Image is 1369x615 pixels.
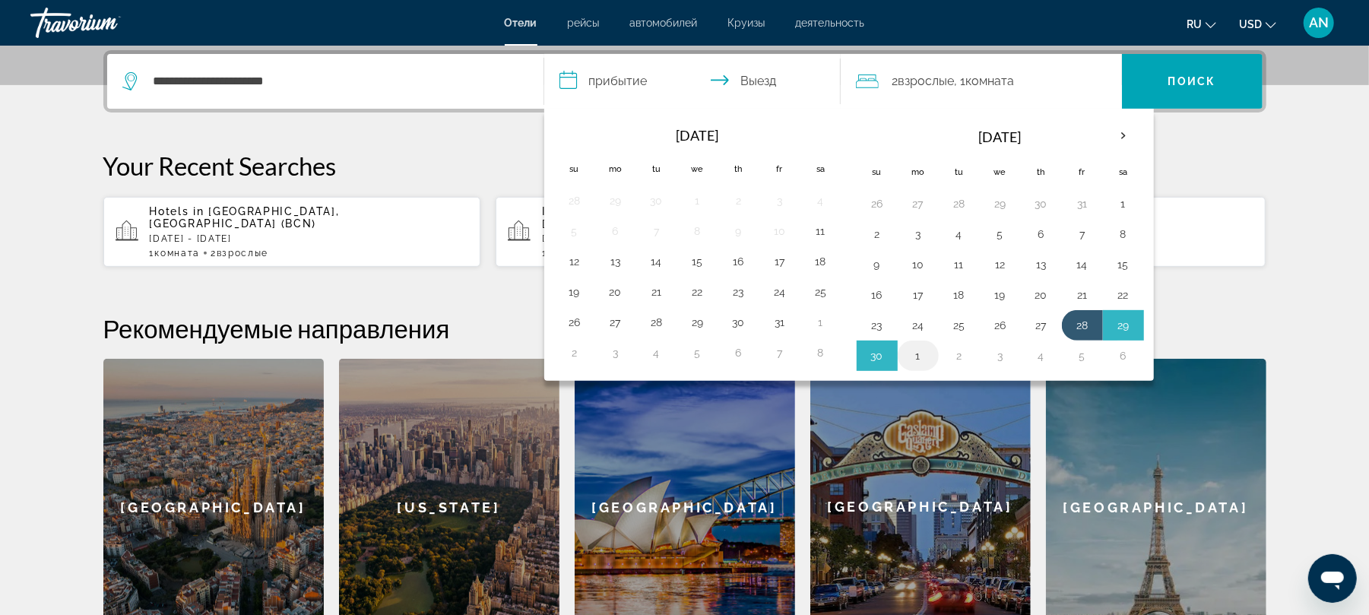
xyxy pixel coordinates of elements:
span: 2 [892,71,955,92]
button: Day 19 [988,284,1012,306]
button: Day 10 [906,254,930,275]
button: Day 30 [1029,193,1054,214]
button: Day 4 [1029,345,1054,366]
button: Day 15 [686,251,710,272]
button: Hotels in [GEOGRAPHIC_DATA], [GEOGRAPHIC_DATA] (BCN)[DATE] - [DATE]1Комната2Взрослые [103,196,481,268]
button: Day 8 [809,342,833,363]
h2: Рекомендуемые направления [103,313,1266,344]
button: Day 4 [809,190,833,211]
button: Day 3 [906,223,930,245]
span: Комната [966,74,1015,88]
button: Day 23 [865,315,889,336]
button: Day 5 [562,220,587,242]
button: Day 7 [645,220,669,242]
button: Day 23 [727,281,751,303]
span: Комната [154,248,200,258]
span: USD [1239,18,1262,30]
span: Взрослые [217,248,268,258]
button: Day 20 [1029,284,1054,306]
span: , 1 [955,71,1015,92]
button: User Menu [1299,7,1339,39]
button: Day 9 [865,254,889,275]
button: Day 19 [562,281,587,303]
span: Italianway Volta 20 ([GEOGRAPHIC_DATA], [GEOGRAPHIC_DATA]) [542,205,802,230]
button: Day 1 [1111,193,1136,214]
p: [DATE] - [DATE] [150,233,469,244]
button: Day 17 [768,251,792,272]
button: Day 24 [906,315,930,336]
button: Day 12 [988,254,1012,275]
th: [DATE] [595,119,800,152]
button: Day 28 [645,312,669,333]
button: Day 30 [727,312,751,333]
button: Day 14 [645,251,669,272]
button: Day 30 [645,190,669,211]
th: [DATE] [898,119,1103,155]
button: Day 29 [604,190,628,211]
span: 2 [211,248,268,258]
table: Right calendar grid [857,119,1144,371]
button: Day 4 [645,342,669,363]
button: Day 5 [988,223,1012,245]
button: Day 18 [809,251,833,272]
button: Day 28 [947,193,971,214]
button: Day 11 [947,254,971,275]
button: Day 31 [768,312,792,333]
div: Search widget [107,54,1263,109]
button: Day 13 [1029,254,1054,275]
button: Day 8 [1111,223,1136,245]
a: Отели [505,17,537,29]
button: Day 21 [1070,284,1095,306]
button: Day 29 [988,193,1012,214]
button: Day 26 [562,312,587,333]
span: Поиск [1168,75,1216,87]
button: Day 1 [809,312,833,333]
button: Day 18 [947,284,971,306]
span: 1 [542,248,592,258]
button: Day 27 [906,193,930,214]
button: Day 28 [562,190,587,211]
button: Day 27 [1029,315,1054,336]
button: Day 11 [809,220,833,242]
button: Next month [1103,119,1144,154]
p: Your Recent Searches [103,151,1266,181]
span: Взрослые [898,74,955,88]
button: Day 3 [604,342,628,363]
button: Day 6 [604,220,628,242]
button: Day 2 [562,342,587,363]
button: Day 1 [686,190,710,211]
button: Day 25 [947,315,971,336]
button: Day 16 [865,284,889,306]
button: Day 29 [1111,315,1136,336]
button: Day 26 [865,193,889,214]
button: Day 4 [947,223,971,245]
a: Круизы [728,17,765,29]
span: 1 [150,248,200,258]
button: Day 31 [1070,193,1095,214]
button: Day 2 [947,345,971,366]
span: автомобилей [630,17,698,29]
button: Day 2 [727,190,751,211]
a: деятельность [796,17,865,29]
button: Day 5 [686,342,710,363]
button: Select check in and out date [544,54,841,109]
button: Day 16 [727,251,751,272]
button: Travelers: 2 adults, 0 children [841,54,1122,109]
button: Change currency [1239,13,1276,35]
button: Day 14 [1070,254,1095,275]
button: Search [1122,54,1263,109]
button: Day 15 [1111,254,1136,275]
button: Day 5 [1070,345,1095,366]
button: Day 27 [604,312,628,333]
button: Day 21 [645,281,669,303]
p: [DATE] - [DATE] [542,233,861,244]
button: Day 26 [988,315,1012,336]
button: Day 24 [768,281,792,303]
button: Day 22 [1111,284,1136,306]
button: Day 20 [604,281,628,303]
button: Day 28 [1070,315,1095,336]
button: Italianway Volta 20 ([GEOGRAPHIC_DATA], [GEOGRAPHIC_DATA]) and Nearby Hotels[DATE] - [DATE]1Комна... [496,196,873,268]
